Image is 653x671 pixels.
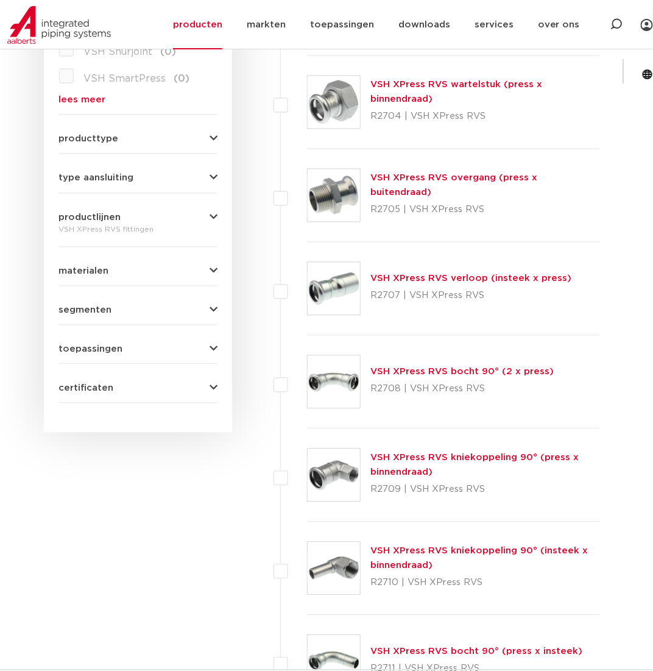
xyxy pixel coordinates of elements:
[58,174,133,183] span: type aansluiting
[370,274,571,283] a: VSH XPress RVS verloop (insteek x press)
[370,107,600,127] p: R2704 | VSH XPress RVS
[370,453,579,477] a: VSH XPress RVS kniekoppeling 90° (press x binnendraad)
[58,213,217,222] button: productlijnen
[58,306,217,315] button: segmenten
[58,267,108,276] span: materialen
[370,547,588,570] a: VSH XPress RVS kniekoppeling 90° (insteek x binnendraad)
[308,76,360,129] img: Thumbnail for VSH XPress RVS wartelstuk (press x binnendraad)
[370,201,600,220] p: R2705 | VSH XPress RVS
[370,573,600,593] p: R2710 | VSH XPress RVS
[370,647,582,656] a: VSH XPress RVS bocht 90° (press x insteek)
[58,384,113,393] span: certificaten
[58,174,217,183] button: type aansluiting
[58,345,122,354] span: toepassingen
[58,135,217,144] button: producttype
[58,267,217,276] button: materialen
[370,480,600,500] p: R2709 | VSH XPress RVS
[58,384,217,393] button: certificaten
[370,367,554,377] a: VSH XPress RVS bocht 90° (2 x press)
[58,306,111,315] span: segmenten
[370,174,537,197] a: VSH XPress RVS overgang (press x buitendraad)
[308,263,360,315] img: Thumbnail for VSH XPress RVS verloop (insteek x press)
[308,356,360,408] img: Thumbnail for VSH XPress RVS bocht 90° (2 x press)
[308,169,360,222] img: Thumbnail for VSH XPress RVS overgang (press x buitendraad)
[58,345,217,354] button: toepassingen
[58,96,217,105] a: lees meer
[58,135,118,144] span: producttype
[308,542,360,595] img: Thumbnail for VSH XPress RVS kniekoppeling 90° (insteek x binnendraad)
[58,222,217,237] div: VSH XPress RVS fittingen
[370,380,554,399] p: R2708 | VSH XPress RVS
[58,213,121,222] span: productlijnen
[370,286,571,306] p: R2707 | VSH XPress RVS
[308,449,360,502] img: Thumbnail for VSH XPress RVS kniekoppeling 90° (press x binnendraad)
